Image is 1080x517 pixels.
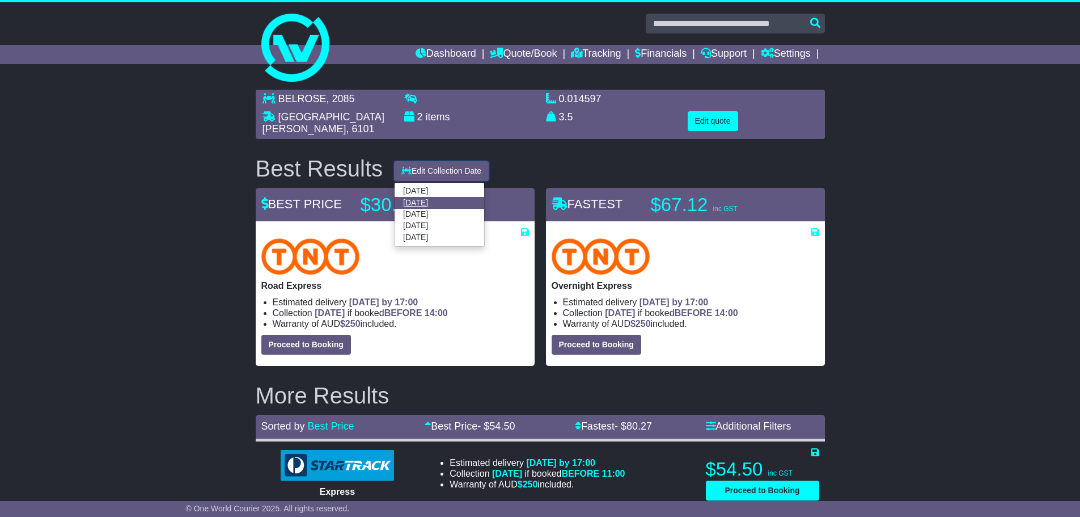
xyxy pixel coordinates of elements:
[273,308,529,318] li: Collection
[395,232,484,243] a: [DATE]
[563,308,819,318] li: Collection
[308,421,354,432] a: Best Price
[675,308,713,318] span: BEFORE
[256,383,825,408] h2: More Results
[273,318,529,329] li: Warranty of AUD included.
[395,186,484,197] a: [DATE]
[635,45,687,64] a: Financials
[395,220,484,232] a: [DATE]
[262,111,384,135] span: [GEOGRAPHIC_DATA][PERSON_NAME]
[315,308,447,318] span: if booked
[186,504,350,513] span: © One World Courier 2025. All rights reserved.
[315,308,345,318] span: [DATE]
[518,480,538,489] span: $
[261,421,305,432] span: Sorted by
[651,194,793,216] p: $67.12
[417,111,423,123] span: 2
[688,111,738,131] button: Edit quote
[489,421,515,432] span: 54.50
[713,205,738,213] span: inc GST
[630,319,651,329] span: $
[559,111,573,123] span: 3.5
[605,308,738,318] span: if booked
[559,93,602,104] span: 0.014597
[761,45,811,64] a: Settings
[602,469,625,478] span: 11:00
[450,468,625,479] li: Collection
[706,481,819,501] button: Proceed to Booking
[523,480,538,489] span: 250
[552,280,819,291] p: Overnight Express
[552,335,641,355] button: Proceed to Booking
[425,421,515,432] a: Best Price- $54.50
[552,197,623,211] span: FASTEST
[605,308,635,318] span: [DATE]
[346,123,375,134] span: , 6101
[345,319,361,329] span: 250
[575,421,652,432] a: Fastest- $80.27
[450,479,625,490] li: Warranty of AUD included.
[384,308,422,318] span: BEFORE
[636,319,651,329] span: 250
[425,308,448,318] span: 14:00
[261,197,342,211] span: BEST PRICE
[492,469,522,478] span: [DATE]
[281,450,394,481] img: StarTrack: Express
[477,421,515,432] span: - $
[349,297,418,307] span: [DATE] by 17:00
[706,421,791,432] a: Additional Filters
[490,45,557,64] a: Quote/Book
[395,209,484,220] a: [DATE]
[250,156,389,181] div: Best Results
[278,93,327,104] span: BELROSE
[361,194,502,216] p: $30.83
[526,458,595,468] span: [DATE] by 17:00
[273,297,529,308] li: Estimated delivery
[395,197,484,208] a: [DATE]
[701,45,747,64] a: Support
[327,93,355,104] span: , 2085
[715,308,738,318] span: 14:00
[416,45,476,64] a: Dashboard
[426,111,450,123] span: items
[639,297,709,307] span: [DATE] by 17:00
[261,335,351,355] button: Proceed to Booking
[615,421,652,432] span: - $
[261,238,360,275] img: TNT Domestic: Road Express
[571,45,621,64] a: Tracking
[563,318,819,329] li: Warranty of AUD included.
[492,469,625,478] span: if booked
[450,457,625,468] li: Estimated delivery
[626,421,652,432] span: 80.27
[561,469,599,478] span: BEFORE
[340,319,361,329] span: $
[394,161,489,181] button: Edit Collection Date
[563,297,819,308] li: Estimated delivery
[706,458,819,481] p: $54.50
[261,280,529,291] p: Road Express
[768,469,793,477] span: inc GST
[552,238,650,275] img: TNT Domestic: Overnight Express
[320,487,355,497] span: Express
